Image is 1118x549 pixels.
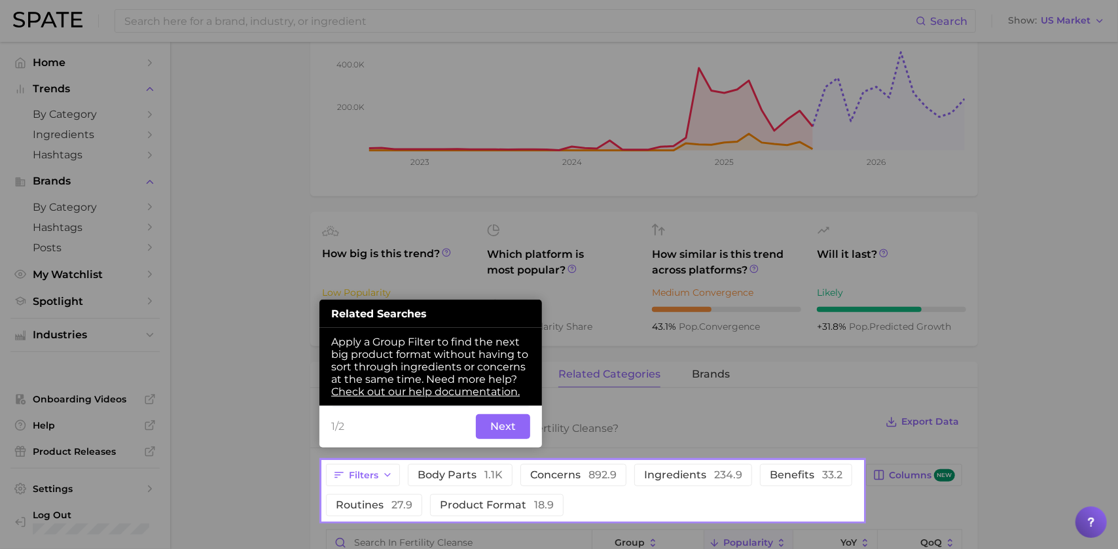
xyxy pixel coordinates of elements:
span: 33.2 [822,469,842,481]
span: 892.9 [588,469,617,481]
span: 18.9 [534,499,554,511]
button: Filters [326,464,400,486]
span: ingredients [644,470,742,480]
span: 1.1k [484,469,503,481]
span: product format [440,500,554,510]
span: concerns [530,470,617,480]
span: benefits [770,470,842,480]
span: 234.9 [714,469,742,481]
span: 27.9 [391,499,412,511]
span: body parts [418,470,503,480]
span: routines [336,500,412,510]
span: Filters [349,470,378,481]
